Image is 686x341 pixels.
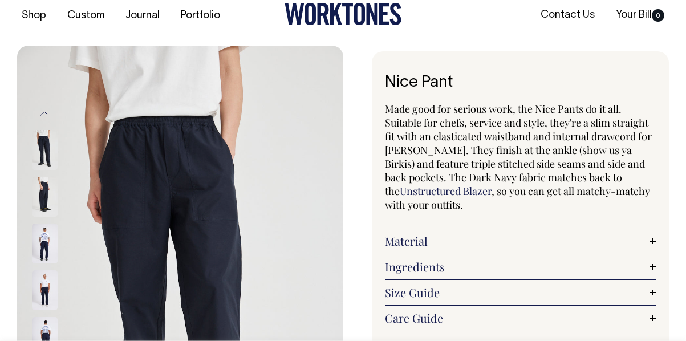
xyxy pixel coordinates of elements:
[536,6,599,25] a: Contact Us
[17,6,51,25] a: Shop
[385,74,656,92] h1: Nice Pant
[385,286,656,299] a: Size Guide
[385,102,652,198] span: Made good for serious work, the Nice Pants do it all. Suitable for chefs, service and style, they...
[32,224,58,263] img: dark-navy
[385,311,656,325] a: Care Guide
[385,184,650,212] span: , so you can get all matchy-matchy with your outfits.
[63,6,109,25] a: Custom
[611,6,669,25] a: Your Bill0
[385,260,656,274] a: Ingredients
[36,101,53,127] button: Previous
[121,6,164,25] a: Journal
[400,184,492,198] a: Unstructured Blazer
[32,177,58,217] img: dark-navy
[32,270,58,310] img: dark-navy
[385,234,656,248] a: Material
[652,9,664,22] span: 0
[176,6,225,25] a: Portfolio
[32,130,58,170] img: dark-navy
